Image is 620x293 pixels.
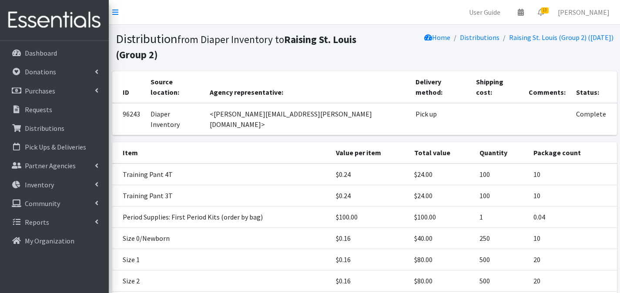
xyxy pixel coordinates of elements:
p: Distributions [25,124,64,133]
td: Size 0/Newborn [112,228,331,249]
td: $0.24 [331,185,409,206]
a: 13 [531,3,551,21]
td: 20 [528,270,617,292]
a: Requests [3,101,105,118]
p: Community [25,199,60,208]
p: Donations [25,67,56,76]
td: 10 [528,163,617,185]
td: $0.16 [331,249,409,270]
a: Donations [3,63,105,80]
td: 500 [474,270,528,292]
a: My Organization [3,232,105,250]
td: $100.00 [409,206,474,228]
a: Home [424,33,450,42]
td: <[PERSON_NAME][EMAIL_ADDRESS][PERSON_NAME][DOMAIN_NAME]> [204,103,410,135]
th: Package count [528,142,617,163]
td: $40.00 [409,228,474,249]
span: 13 [541,7,549,13]
a: Community [3,195,105,212]
h1: Distribution [116,31,362,61]
th: Comments: [523,71,571,103]
td: 10 [528,185,617,206]
td: 100 [474,185,528,206]
th: Total value [409,142,474,163]
a: Raising St. Louis (Group 2) ([DATE]) [509,33,613,42]
p: My Organization [25,236,74,245]
td: Training Pant 3T [112,185,331,206]
b: Raising St. Louis (Group 2) [116,33,356,61]
td: 0.04 [528,206,617,228]
th: Agency representative: [204,71,410,103]
p: Inventory [25,180,54,189]
th: Source location: [145,71,205,103]
img: HumanEssentials [3,6,105,35]
a: Pick Ups & Deliveries [3,138,105,156]
a: [PERSON_NAME] [551,3,617,21]
a: Distributions [3,120,105,137]
td: 10 [528,228,617,249]
p: Pick Ups & Deliveries [25,143,86,151]
td: Diaper Inventory [145,103,205,135]
td: 100 [474,163,528,185]
th: Status: [571,71,617,103]
th: Shipping cost: [471,71,523,103]
p: Dashboard [25,49,57,57]
td: 20 [528,249,617,270]
a: Distributions [460,33,499,42]
td: $0.16 [331,270,409,292]
a: Purchases [3,82,105,100]
td: 96243 [112,103,145,135]
p: Partner Agencies [25,161,76,170]
th: Delivery method: [410,71,471,103]
td: 1 [474,206,528,228]
td: $0.24 [331,163,409,185]
td: $80.00 [409,270,474,292]
td: 500 [474,249,528,270]
p: Reports [25,218,49,226]
td: Size 1 [112,249,331,270]
a: User Guide [462,3,507,21]
th: Item [112,142,331,163]
td: Pick up [410,103,471,135]
th: Value per item [331,142,409,163]
td: $80.00 [409,249,474,270]
a: Reports [3,213,105,231]
a: Partner Agencies [3,157,105,174]
a: Dashboard [3,44,105,62]
td: $24.00 [409,163,474,185]
td: $0.16 [331,228,409,249]
td: $24.00 [409,185,474,206]
td: Complete [571,103,617,135]
td: Period Supplies: First Period Kits (order by bag) [112,206,331,228]
td: 250 [474,228,528,249]
th: Quantity [474,142,528,163]
a: Inventory [3,176,105,193]
td: Size 2 [112,270,331,292]
th: ID [112,71,145,103]
td: Training Pant 4T [112,163,331,185]
p: Purchases [25,87,55,95]
td: $100.00 [331,206,409,228]
small: from Diaper Inventory to [116,33,356,61]
p: Requests [25,105,52,114]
